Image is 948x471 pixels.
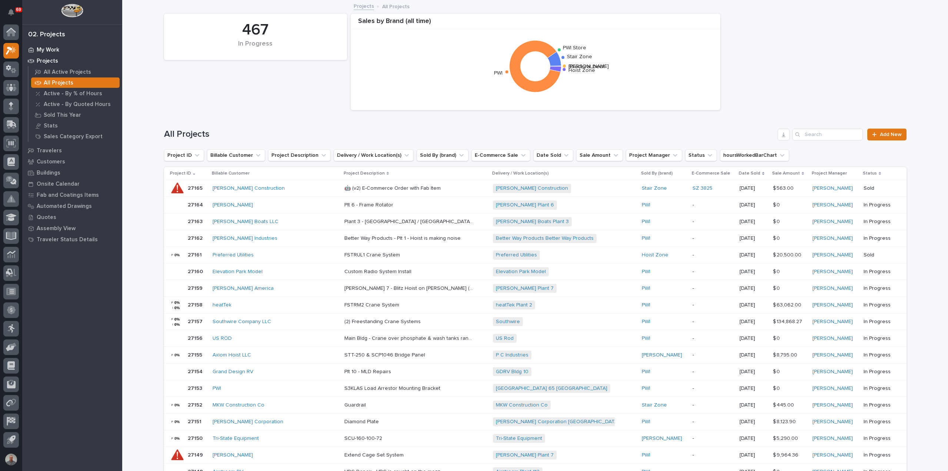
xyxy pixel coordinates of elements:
[213,285,274,292] a: [PERSON_NAME] America
[164,330,907,347] tr: 2715627156 US ROD Main Bldg - Crane over phosphate & wash tanks randomly cuts out & doesn't workM...
[164,364,907,380] tr: 2715427154 Grand Design RV Plt 10 - MLD RepairsPlt 10 - MLD Repairs GDRV Bldg 10 PWI -[DATE]$ 0$ ...
[496,335,514,342] a: US Rod
[812,385,853,392] a: [PERSON_NAME]
[344,267,413,275] p: Custom Radio System Install
[164,197,907,213] tr: 2716427164 [PERSON_NAME] Plt 6 - Frame RotatorPlt 6 - Frame Rotator [PERSON_NAME] Plant 6 PWI -[D...
[164,314,907,330] tr: 2715727157 Southwire Company LLC (2) Freestanding Crane Systems(2) Freestanding Crane Systems Sou...
[496,352,528,358] a: P C Industries
[29,131,122,142] a: Sales Category Export
[28,31,65,39] div: 02. Projects
[188,184,204,192] p: 27165
[812,435,853,442] a: [PERSON_NAME]
[773,184,795,192] p: $ 563.00
[864,235,895,242] p: In Progress
[642,352,682,358] a: [PERSON_NAME]
[867,129,906,140] a: Add New
[773,434,800,442] p: $ 5,290.00
[16,7,21,12] p: 69
[864,219,895,225] p: In Progress
[496,185,568,192] a: [PERSON_NAME] Construction
[812,219,853,225] a: [PERSON_NAME]
[496,319,520,325] a: Southwire
[37,47,59,53] p: My Work
[692,369,734,375] p: -
[164,413,907,430] tr: 2715127151 [PERSON_NAME] Corporation Diamond PlateDiamond Plate [PERSON_NAME] Corporation [GEOGRA...
[740,402,767,408] p: [DATE]
[773,251,803,258] p: $ 20,500.00
[740,419,767,425] p: [DATE]
[268,149,331,161] button: Project Description
[22,44,122,55] a: My Work
[692,302,734,308] p: -
[213,402,264,408] a: MKW Construction Co
[642,219,650,225] a: PWI
[692,319,734,325] p: -
[812,319,853,325] a: [PERSON_NAME]
[773,200,781,208] p: $ 0
[533,149,573,161] button: Date Sold
[22,178,122,189] a: Onsite Calendar
[29,88,122,99] a: Active - By % of Hours
[213,269,263,275] a: Elevation Park Model
[642,435,682,442] a: [PERSON_NAME]
[692,435,734,442] p: -
[37,181,80,188] p: Onsite Calendar
[642,202,650,208] a: PWI
[44,69,91,76] p: All Active Projects
[692,269,734,275] p: -
[772,169,800,178] p: Sale Amount
[22,145,122,156] a: Travelers
[37,170,60,176] p: Buildings
[642,419,650,425] a: PWI
[61,4,83,17] img: Workspace Logo
[164,430,907,447] tr: 2715027150 Tri-State Equipment SCU-160-100-72SCU-160-100-72 Tri-State Equipment [PERSON_NAME] -[D...
[864,335,895,342] p: In Progress
[164,447,907,463] tr: 2714927149 [PERSON_NAME] Extend Cage Set SystemExtend Cage Set System [PERSON_NAME] Plant 7 PWI -...
[164,149,204,161] button: Project ID
[692,185,712,192] a: SZ 3825
[864,352,895,358] p: In Progress
[22,223,122,234] a: Assembly View
[568,68,595,73] text: Hoist Zone
[213,319,271,325] a: Southwire Company LLC
[344,334,475,342] p: Main Bldg - Crane over phosphate & wash tanks randomly cuts out & doesn't work
[496,252,537,258] a: Preferred Utilities
[773,417,797,425] p: $ 8,123.90
[44,112,81,119] p: Sold This Year
[344,200,395,208] p: Plt 6 - Frame Rotator
[351,17,720,30] div: Sales by Brand (all time)
[344,184,442,192] p: 🤖 (v2) E-Commerce Order with Fab Item
[164,129,775,140] h1: All Projects
[642,369,650,375] a: PWI
[22,212,122,223] a: Quotes
[812,285,853,292] a: [PERSON_NAME]
[740,185,767,192] p: [DATE]
[164,347,907,364] tr: 2715527155 Axiom Hoist LLC STT-250 & SCP1046 Bridge PanelSTT-250 & SCP1046 Bridge Panel P C Indus...
[344,384,442,392] p: S3KLAS Load Arrestor Mounting Bracket
[37,159,65,165] p: Customers
[773,234,781,242] p: $ 0
[164,380,907,397] tr: 2715327153 PWI S3KLAS Load Arrestor Mounting BracketS3KLAS Load Arrestor Mounting Bracket [GEOGRA...
[496,385,607,392] a: [GEOGRAPHIC_DATA] 65 [GEOGRAPHIC_DATA]
[496,402,548,408] a: MKW Construction Co
[188,417,203,425] p: 27151
[812,202,853,208] a: [PERSON_NAME]
[812,452,853,458] a: [PERSON_NAME]
[188,351,204,358] p: 27155
[642,269,650,275] a: PWI
[692,202,734,208] p: -
[44,123,58,129] p: Stats
[213,185,285,192] a: [PERSON_NAME] Construction
[496,219,569,225] a: [PERSON_NAME] Boats Plant 3
[188,334,204,342] p: 27156
[563,45,586,50] text: PWI Store
[863,169,877,178] p: Status
[496,269,546,275] a: Elevation Park Model
[792,129,863,140] div: Search
[188,384,204,392] p: 27153
[692,352,734,358] p: -
[864,369,895,375] p: In Progress
[642,235,650,242] a: PWI
[576,149,623,161] button: Sale Amount
[642,302,650,308] a: PWI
